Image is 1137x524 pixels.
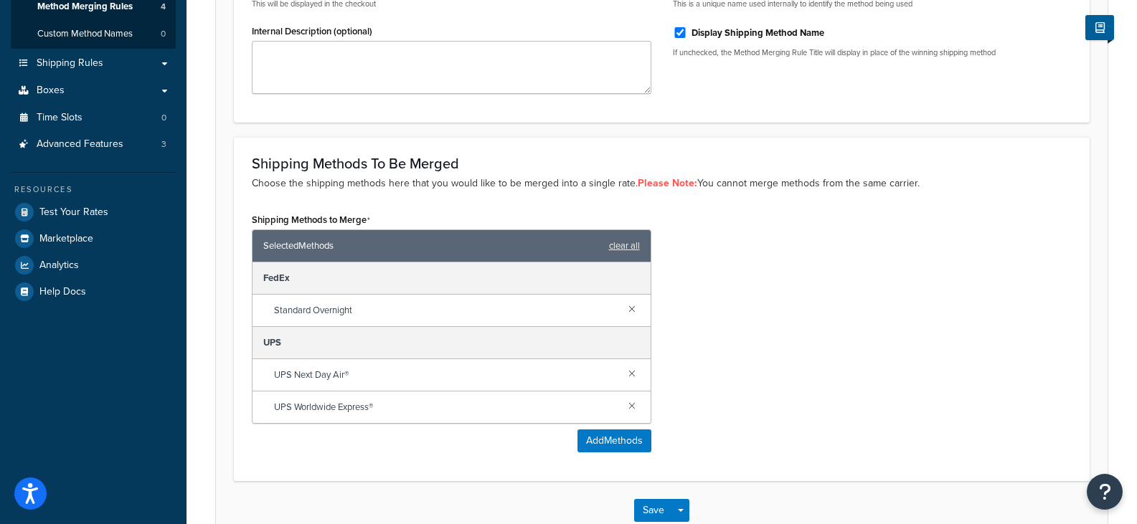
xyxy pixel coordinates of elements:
[252,176,1072,191] p: Choose the shipping methods here that you would like to be merged into a single rate. You cannot ...
[1085,15,1114,40] button: Show Help Docs
[11,131,176,158] a: Advanced Features3
[252,156,1072,171] h3: Shipping Methods To Be Merged
[37,85,65,97] span: Boxes
[11,199,176,225] a: Test Your Rates
[11,252,176,278] a: Analytics
[692,27,824,39] label: Display Shipping Method Name
[161,138,166,151] span: 3
[161,28,166,40] span: 0
[39,206,108,219] span: Test Your Rates
[253,327,651,359] div: UPS
[39,286,86,298] span: Help Docs
[609,236,640,256] a: clear all
[11,50,176,77] a: Shipping Rules
[37,28,133,40] span: Custom Method Names
[37,112,82,124] span: Time Slots
[39,233,93,245] span: Marketplace
[638,176,697,191] strong: Please Note:
[252,26,372,37] label: Internal Description (optional)
[634,499,673,522] button: Save
[274,365,617,385] span: UPS Next Day Air®
[11,105,176,131] li: Time Slots
[577,429,651,452] button: AddMethods
[11,21,176,47] a: Custom Method Names0
[37,1,133,13] span: Method Merging Rules
[39,259,79,272] span: Analytics
[11,21,176,47] li: Custom Method Names
[1087,474,1123,510] button: Open Resource Center
[274,300,617,320] span: Standard Overnight
[11,184,176,196] div: Resources
[161,112,166,124] span: 0
[263,236,602,256] span: Selected Methods
[673,47,1072,58] p: If unchecked, the Method Merging Rule Title will display in place of the winning shipping method
[11,131,176,158] li: Advanced Features
[11,279,176,305] a: Help Docs
[161,1,166,13] span: 4
[37,138,123,151] span: Advanced Features
[37,57,103,70] span: Shipping Rules
[11,105,176,131] a: Time Slots0
[252,214,370,226] label: Shipping Methods to Merge
[11,226,176,252] a: Marketplace
[274,397,617,417] span: UPS Worldwide Express®
[253,262,651,295] div: FedEx
[11,77,176,104] a: Boxes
